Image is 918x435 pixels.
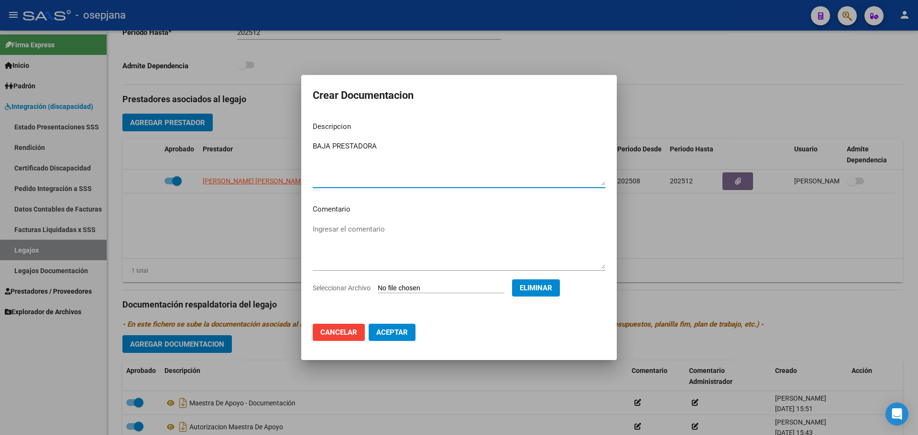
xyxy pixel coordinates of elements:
[313,204,605,215] p: Comentario
[885,403,908,425] div: Open Intercom Messenger
[369,324,415,341] button: Aceptar
[313,284,371,292] span: Seleccionar Archivo
[320,328,357,337] span: Cancelar
[313,86,605,105] h2: Crear Documentacion
[512,279,560,297] button: Eliminar
[520,284,552,292] span: Eliminar
[313,121,605,132] p: Descripcion
[376,328,408,337] span: Aceptar
[313,324,365,341] button: Cancelar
